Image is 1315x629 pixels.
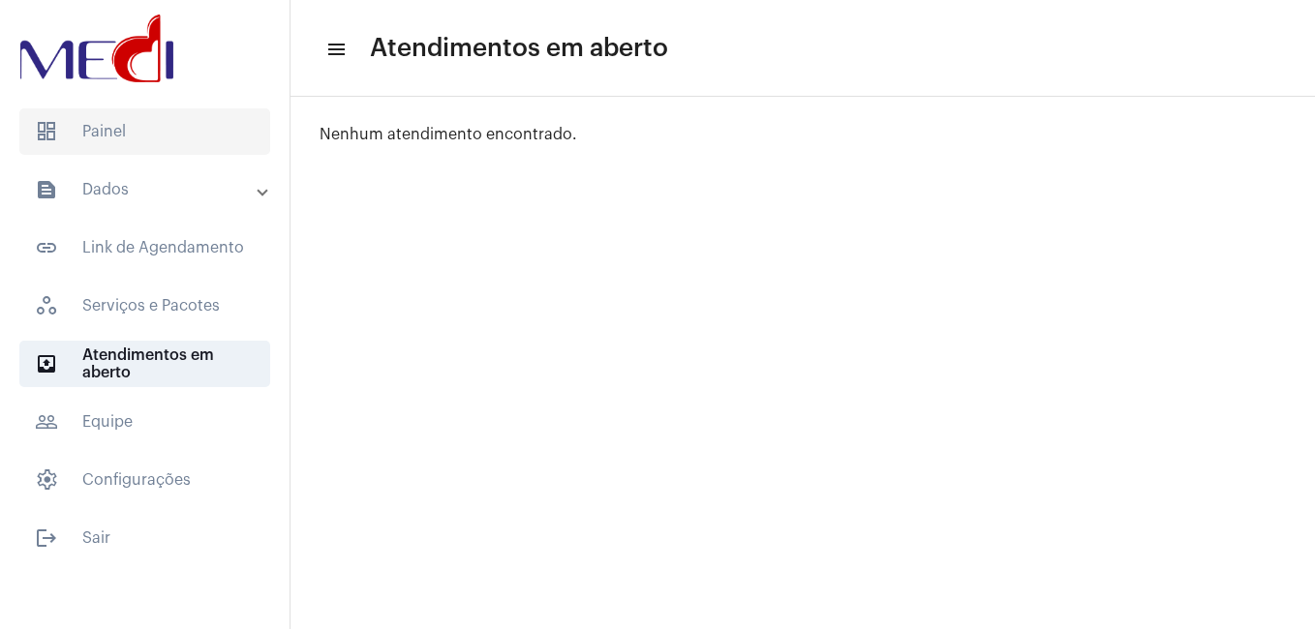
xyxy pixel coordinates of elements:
mat-icon: sidenav icon [35,410,58,434]
span: sidenav icon [35,468,58,492]
span: Link de Agendamento [19,225,270,271]
span: Nenhum atendimento encontrado. [320,127,577,142]
span: Atendimentos em aberto [370,33,668,64]
mat-icon: sidenav icon [35,178,58,201]
mat-icon: sidenav icon [325,38,345,61]
span: Configurações [19,457,270,503]
span: Painel [19,108,270,155]
img: d3a1b5fa-500b-b90f-5a1c-719c20e9830b.png [15,10,178,87]
span: Serviços e Pacotes [19,283,270,329]
mat-icon: sidenav icon [35,352,58,375]
span: Atendimentos em aberto [19,341,270,387]
mat-expansion-panel-header: sidenav iconDados [12,166,290,213]
mat-panel-title: Dados [35,178,259,201]
span: Sair [19,515,270,561]
mat-icon: sidenav icon [35,236,58,259]
mat-icon: sidenav icon [35,526,58,550]
span: Equipe [19,399,270,445]
span: sidenav icon [35,120,58,143]
span: sidenav icon [35,294,58,317]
